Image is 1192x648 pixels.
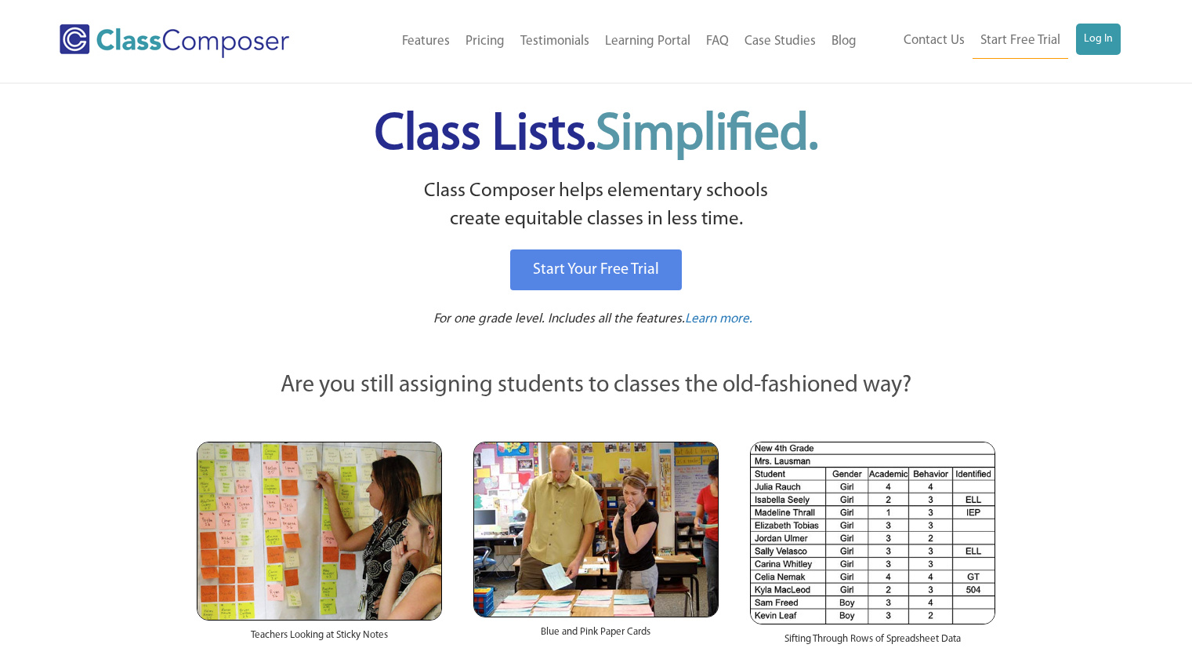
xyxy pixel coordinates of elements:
span: Start Your Free Trial [533,262,659,278]
a: FAQ [698,24,737,59]
nav: Header Menu [339,24,864,59]
p: Are you still assigning students to classes the old-fashioned way? [197,369,996,403]
span: Simplified. [596,110,818,161]
img: Class Composer [60,24,289,58]
a: Start Your Free Trial [510,249,682,290]
a: Features [394,24,458,59]
a: Blog [824,24,864,59]
p: Class Composer helps elementary schools create equitable classes in less time. [194,177,998,235]
img: Blue and Pink Paper Cards [473,442,719,617]
img: Spreadsheets [750,442,995,624]
a: Pricing [458,24,513,59]
a: Learning Portal [597,24,698,59]
a: Testimonials [513,24,597,59]
a: Case Studies [737,24,824,59]
a: Contact Us [896,24,973,58]
img: Teachers Looking at Sticky Notes [197,442,442,621]
nav: Header Menu [864,24,1121,59]
span: Learn more. [685,312,752,326]
span: For one grade level. Includes all the features. [433,312,685,326]
span: Class Lists. [375,110,818,161]
a: Start Free Trial [973,24,1068,59]
a: Learn more. [685,310,752,329]
a: Log In [1076,24,1121,55]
